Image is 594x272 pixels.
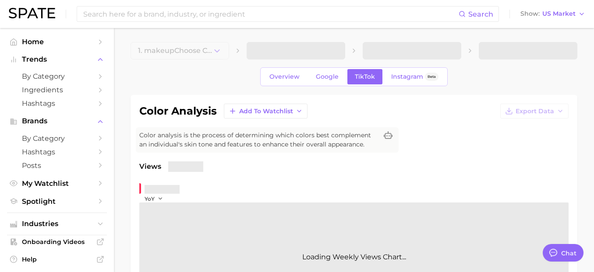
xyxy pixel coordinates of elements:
a: Hashtags [7,97,107,110]
a: Google [308,69,346,84]
span: TikTok [355,73,375,80]
span: Beta [428,73,436,80]
a: by Category [7,70,107,83]
span: Brands [22,117,92,125]
span: Onboarding Videos [22,238,92,246]
span: 1. makeup Choose Category [138,47,212,55]
span: Color analysis is the process of determining which colors best complement an individual's skin to... [139,131,378,149]
span: Search [468,10,493,18]
button: Brands [7,115,107,128]
span: Posts [22,161,92,170]
span: My Watchlist [22,179,92,188]
span: Export Data [516,108,554,115]
a: Ingredients [7,83,107,97]
span: Google [316,73,339,80]
span: Trends [22,56,92,63]
span: Show [520,11,540,16]
span: US Market [542,11,576,16]
span: Industries [22,220,92,228]
a: Posts [7,159,107,172]
a: InstagramBeta [384,69,446,84]
button: 1. makeupChoose Category [131,42,229,59]
span: by Category [22,72,92,80]
span: by Category [22,134,92,143]
span: Add to Watchlist [239,108,293,115]
a: Onboarding Videos [7,235,107,248]
a: Help [7,253,107,266]
span: Hashtags [22,99,92,108]
a: Hashtags [7,145,107,159]
span: Home [22,38,92,46]
button: ShowUS Market [518,8,587,20]
h1: color analysis [139,106,217,116]
span: Help [22,255,92,263]
a: Spotlight [7,195,107,208]
a: Home [7,35,107,49]
a: by Category [7,132,107,145]
button: YoY [145,195,163,202]
a: TikTok [347,69,382,84]
a: My Watchlist [7,177,107,190]
span: Hashtags [22,148,92,156]
span: Overview [269,73,300,80]
input: Search here for a brand, industry, or ingredient [82,7,459,21]
button: Export Data [500,104,569,119]
img: SPATE [9,8,55,18]
button: Industries [7,217,107,230]
a: Overview [262,69,307,84]
button: Add to Watchlist [224,104,308,119]
span: Ingredients [22,86,92,94]
span: YoY [145,195,155,202]
span: Instagram [391,73,423,80]
span: Views [139,161,161,172]
span: Spotlight [22,197,92,206]
button: Trends [7,53,107,66]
